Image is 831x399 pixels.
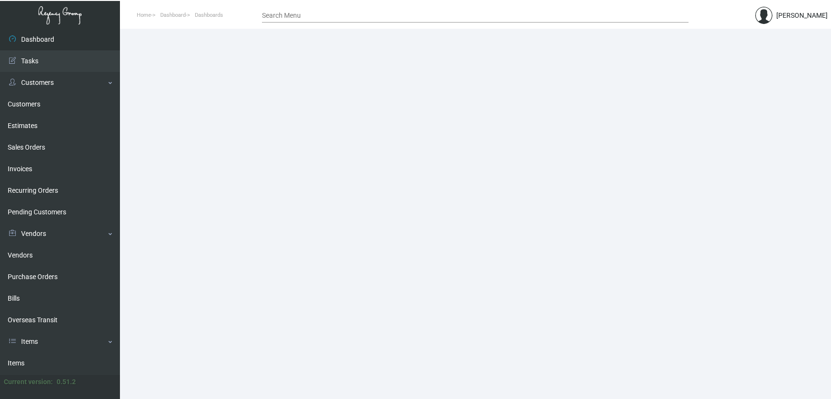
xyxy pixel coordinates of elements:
span: Home [137,12,151,18]
div: Current version: [4,377,53,387]
div: [PERSON_NAME] [776,11,828,21]
span: Dashboards [195,12,223,18]
span: Dashboard [160,12,186,18]
div: 0.51.2 [57,377,76,387]
img: admin@bootstrapmaster.com [755,7,772,24]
